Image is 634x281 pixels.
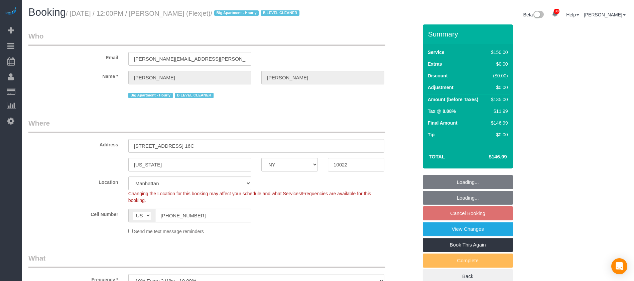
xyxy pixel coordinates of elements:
[28,253,385,268] legend: What
[488,84,508,91] div: $0.00
[66,10,301,17] small: / [DATE] / 12:00PM / [PERSON_NAME] (Flexjet)
[261,71,384,84] input: Last Name
[428,131,435,138] label: Tip
[488,131,508,138] div: $0.00
[28,6,66,18] span: Booking
[566,12,579,17] a: Help
[211,10,301,17] span: /
[488,96,508,103] div: $135.00
[428,30,510,38] h3: Summary
[548,7,561,21] a: 38
[428,61,442,67] label: Extras
[523,12,544,17] a: Beta
[584,12,626,17] a: [PERSON_NAME]
[128,158,251,171] input: City
[175,93,214,98] span: B LEVEL CLEANER
[23,139,123,148] label: Address
[23,209,123,218] label: Cell Number
[469,154,507,160] h4: $146.99
[214,10,259,16] span: Big Apartment - Hourly
[428,49,445,56] label: Service
[428,84,454,91] label: Adjustment
[128,71,251,84] input: First Name
[488,108,508,115] div: $11.99
[155,209,251,222] input: Cell Number
[128,93,173,98] span: Big Apartment - Hourly
[488,49,508,56] div: $150.00
[428,120,458,126] label: Final Amount
[328,158,384,171] input: Zip Code
[488,120,508,126] div: $146.99
[488,61,508,67] div: $0.00
[488,72,508,79] div: ($0.00)
[428,96,478,103] label: Amount (before Taxes)
[611,258,627,274] div: Open Intercom Messenger
[23,71,123,80] label: Name *
[533,11,544,19] img: New interface
[429,154,445,159] strong: Total
[4,7,17,16] img: Automaid Logo
[428,72,448,79] label: Discount
[23,177,123,186] label: Location
[28,31,385,46] legend: Who
[134,229,204,234] span: Send me text message reminders
[128,52,251,66] input: Email
[428,108,456,115] label: Tax @ 8.88%
[28,118,385,133] legend: Where
[261,10,299,16] span: B LEVEL CLEANER
[423,222,513,236] a: View Changes
[128,191,371,203] span: Changing the Location for this booking may affect your schedule and what Services/Frequencies are...
[23,52,123,61] label: Email
[554,9,559,14] span: 38
[423,238,513,252] a: Book This Again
